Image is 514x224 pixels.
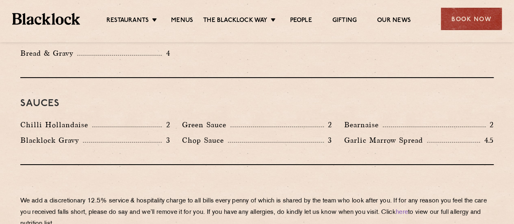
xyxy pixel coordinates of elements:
img: BL_Textured_Logo-footer-cropped.svg [12,13,80,24]
a: People [290,17,312,26]
p: Green Sauce [182,119,230,130]
p: Bearnaise [344,119,383,130]
p: Blacklock Gravy [20,135,83,146]
a: here [396,209,408,215]
p: 2 [324,120,332,130]
a: Restaurants [106,17,149,26]
a: Our News [377,17,411,26]
p: 4.5 [480,135,494,146]
h3: Sauces [20,98,494,109]
a: The Blacklock Way [203,17,267,26]
p: 3 [162,135,170,146]
p: 3 [324,135,332,146]
p: Garlic Marrow Spread [344,135,427,146]
a: Gifting [332,17,357,26]
p: Chilli Hollandaise [20,119,92,130]
p: 2 [162,120,170,130]
p: 4 [162,48,170,59]
p: Chop Sauce [182,135,228,146]
a: Menus [171,17,193,26]
div: Book Now [441,8,502,30]
p: 2 [486,120,494,130]
p: Bread & Gravy [20,48,77,59]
